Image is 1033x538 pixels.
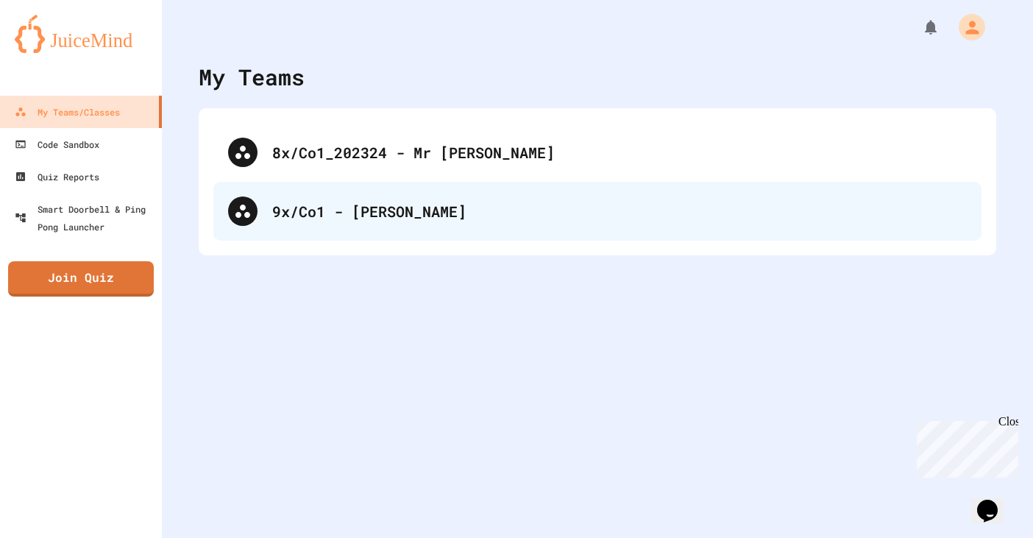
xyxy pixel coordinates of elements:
a: Join Quiz [8,261,154,297]
div: Smart Doorbell & Ping Pong Launcher [15,200,156,236]
div: 9x/Co1 - [PERSON_NAME] [213,182,981,241]
div: My Teams [199,60,305,93]
div: 8x/Co1_202324 - Mr [PERSON_NAME] [213,123,981,182]
div: Quiz Reports [15,168,99,185]
img: logo-orange.svg [15,15,147,53]
div: 9x/Co1 - [PERSON_NAME] [272,200,967,222]
iframe: chat widget [911,415,1018,478]
div: Chat with us now!Close [6,6,102,93]
div: Code Sandbox [15,135,99,153]
div: My Teams/Classes [15,103,120,121]
div: My Notifications [895,15,943,40]
div: 8x/Co1_202324 - Mr [PERSON_NAME] [272,141,967,163]
div: My Account [943,10,989,44]
iframe: chat widget [971,479,1018,523]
